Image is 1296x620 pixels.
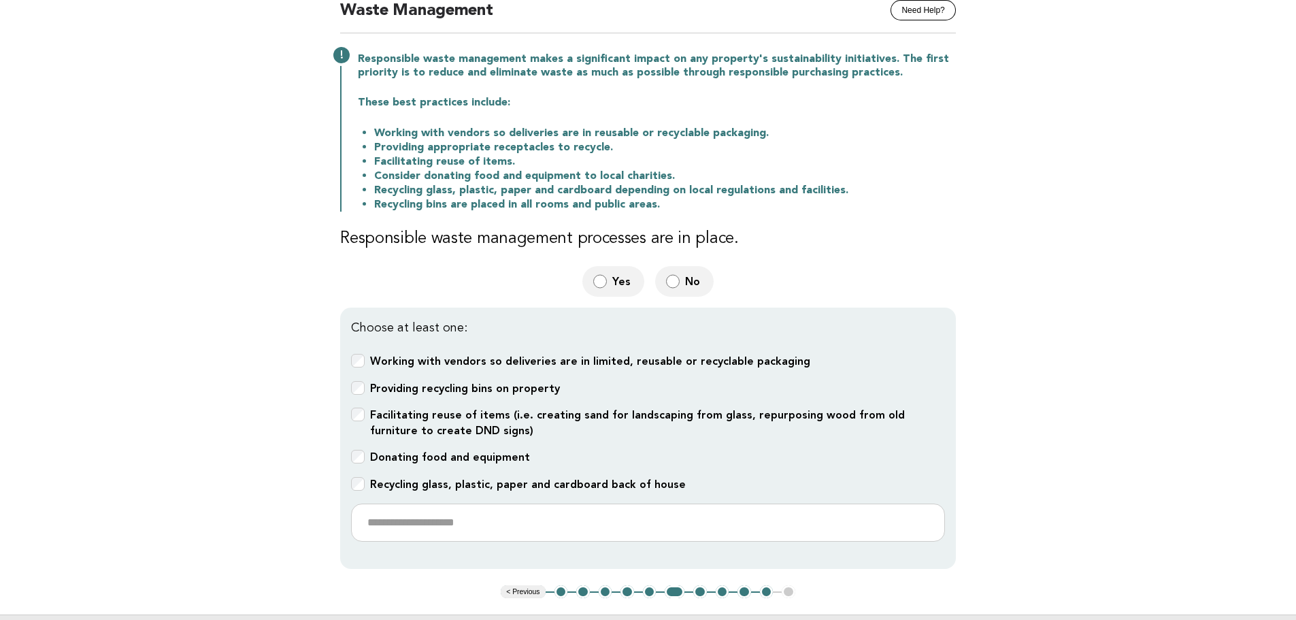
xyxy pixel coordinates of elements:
li: Providing appropriate receptacles to recycle. [374,140,956,154]
li: Consider donating food and equipment to local charities. [374,169,956,183]
button: 3 [599,585,612,599]
b: Facilitating reuse of items (i.e. creating sand for landscaping from glass, repurposing wood from... [370,408,905,437]
button: 6 [665,585,684,599]
button: 5 [643,585,657,599]
input: Yes [593,274,607,289]
p: Choose at least one: [351,319,945,338]
h3: Responsible waste management processes are in place. [340,228,956,250]
li: Recycling glass, plastic, paper and cardboard depending on local regulations and facilities. [374,183,956,197]
li: Working with vendors so deliveries are in reusable or recyclable packaging. [374,126,956,140]
button: 1 [554,585,568,599]
li: Recycling bins are placed in all rooms and public areas. [374,197,956,212]
input: No [666,274,680,289]
button: < Previous [501,585,545,599]
p: Responsible waste management makes a significant impact on any property's sustainability initiati... [358,52,956,80]
b: Providing recycling bins on property [370,382,560,395]
button: 9 [737,585,751,599]
b: Recycling glass, plastic, paper and cardboard back of house [370,478,686,491]
button: 7 [693,585,707,599]
b: Working with vendors so deliveries are in limited, reusable or recyclable packaging [370,355,810,368]
button: 2 [576,585,590,599]
button: 8 [716,585,729,599]
li: Facilitating reuse of items. [374,154,956,169]
button: 4 [620,585,634,599]
button: 10 [760,585,774,599]
b: Donating food and equipment [370,451,530,463]
p: These best practices include: [358,96,956,110]
span: No [685,274,703,289]
span: Yes [612,274,633,289]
